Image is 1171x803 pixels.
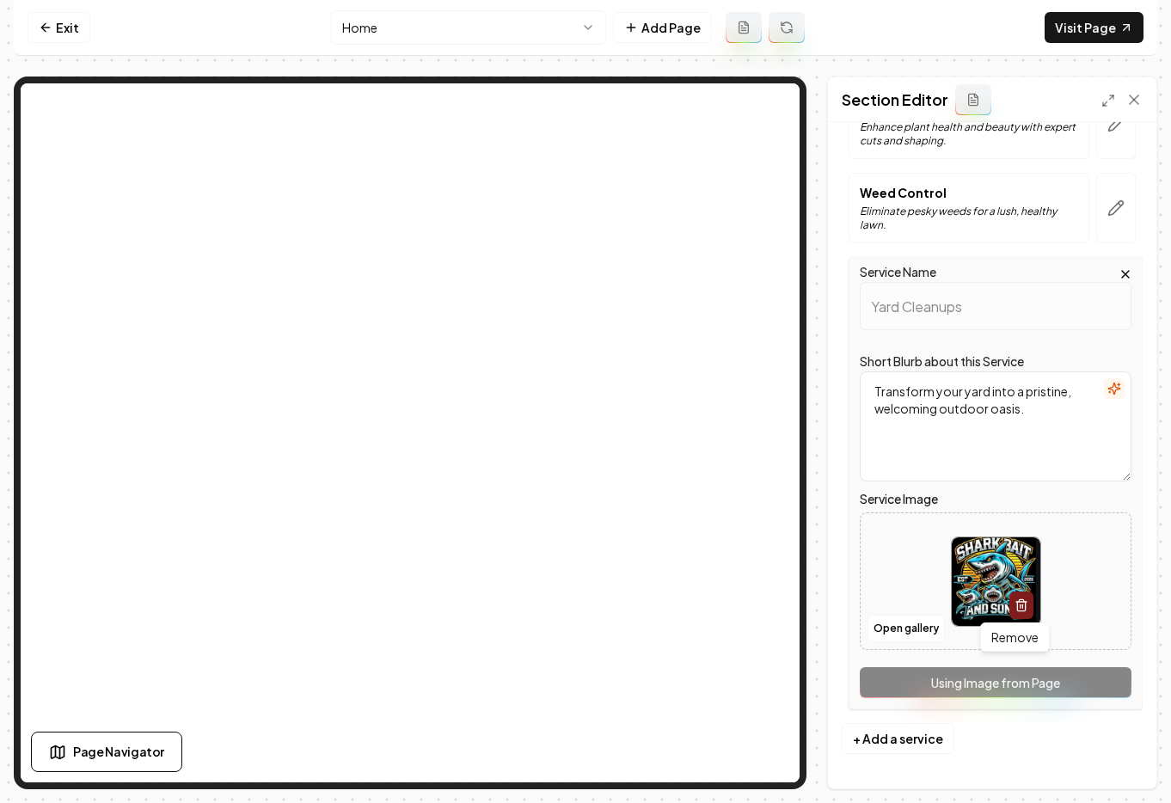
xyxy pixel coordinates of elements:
span: Page Navigator [73,743,164,761]
img: image [952,537,1040,626]
p: Enhance plant health and beauty with expert cuts and shaping. [860,120,1078,148]
p: Eliminate pesky weeds for a lush, healthy lawn. [860,205,1078,232]
label: Service Name [860,264,936,279]
label: Short Blurb about this Service [860,353,1024,369]
button: Add Page [613,12,712,43]
p: Weed Control [860,184,1078,201]
iframe: To enrich screen reader interactions, please activate Accessibility in Grammarly extension settings [21,83,800,782]
input: Service Name [860,282,1131,330]
a: Exit [28,12,90,43]
button: Add admin section prompt [955,84,991,115]
div: Remove [980,622,1050,652]
button: Add admin page prompt [726,12,762,43]
button: Open gallery [868,615,945,642]
button: Page Navigator [31,732,182,772]
button: Regenerate page [769,12,805,43]
a: Visit Page [1045,12,1143,43]
label: Service Image [860,488,1131,509]
h2: Section Editor [842,88,948,112]
button: + Add a service [842,723,954,754]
